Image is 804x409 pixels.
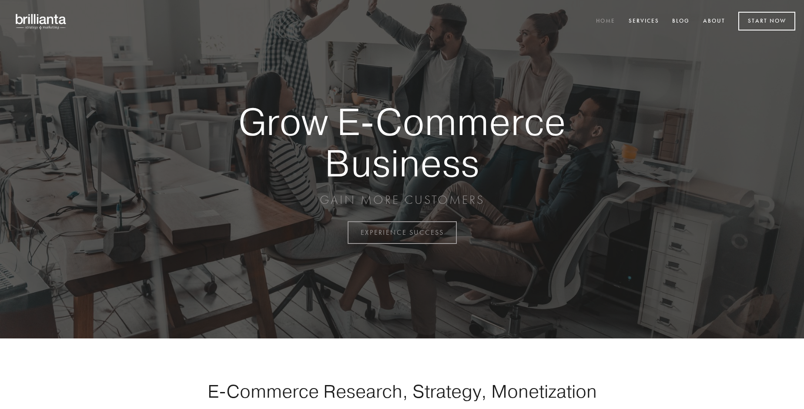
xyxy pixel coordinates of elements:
a: Blog [667,14,695,29]
img: brillianta - research, strategy, marketing [9,9,74,34]
a: Home [590,14,621,29]
a: Services [623,14,665,29]
h1: E-Commerce Research, Strategy, Monetization [180,380,624,402]
a: About [697,14,731,29]
a: Start Now [738,12,795,30]
p: GAIN MORE CUSTOMERS [208,192,596,208]
strong: Grow E-Commerce Business [208,101,596,183]
a: EXPERIENCE SUCCESS [348,221,457,244]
